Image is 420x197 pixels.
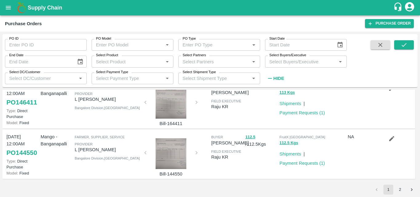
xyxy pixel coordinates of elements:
[75,156,140,160] span: Bangalore Division , [GEOGRAPHIC_DATA]
[279,152,301,156] a: Shipments
[245,134,256,141] button: 112.5
[279,140,298,147] button: 112.5 Kgs
[5,56,72,67] input: End Date
[211,89,249,96] p: [PERSON_NAME]
[77,74,85,82] button: Open
[279,101,301,106] a: Shipments
[93,57,161,65] input: Select Product
[371,185,418,195] nav: pagination navigation
[6,120,38,126] p: Fixed
[334,39,346,51] button: Choose date
[5,39,87,51] input: Enter PO ID
[6,170,38,176] p: Fixed
[6,133,38,147] p: [DATE] 12:00AM
[93,74,153,82] input: Select Payment Type
[211,135,223,139] span: buyer
[245,133,277,148] p: / 112.5 Kgs
[180,74,248,82] input: Select Shipment Type
[6,158,38,170] p: Direct Purchase
[6,171,18,175] span: Model:
[7,74,75,82] input: Select DC/Customer
[301,148,305,157] div: |
[301,98,305,107] div: |
[180,57,248,65] input: Select Partners
[383,185,393,195] button: page 1
[75,85,125,95] span: Farmer, Supplier, Service Provider
[273,76,284,81] strong: Hide
[211,103,243,110] p: Raju KR
[211,140,249,146] p: [PERSON_NAME]
[6,108,38,120] p: Direct Purchase
[9,53,23,58] label: End Date
[183,70,216,75] label: Select Shipment Type
[180,41,240,49] input: Enter PO Type
[96,70,128,75] label: Select Payment Type
[75,106,140,110] span: Bangalore Division , [GEOGRAPHIC_DATA]
[6,83,38,97] p: [DATE] 12:00AM
[393,2,404,13] div: customer-support
[211,154,243,160] p: Raju KR
[183,53,206,58] label: Select Partners
[279,135,325,139] span: FruitX [GEOGRAPHIC_DATA]
[265,73,286,84] button: Hide
[15,2,28,14] img: logo
[96,36,111,41] label: PO Model
[75,146,141,153] p: L [PERSON_NAME]
[265,39,332,51] input: Start Date
[279,110,325,115] a: Payment Requests (1)
[395,185,405,195] button: Go to page 2
[6,159,16,164] span: Type:
[93,41,153,49] input: Enter PO Model
[6,120,18,125] span: Model:
[250,74,258,82] button: Open
[163,74,171,82] button: Open
[163,41,171,49] button: Open
[41,133,72,147] p: Mango - Banganapalli
[5,20,42,28] div: Purchase Orders
[75,96,141,103] p: L [PERSON_NAME]
[9,70,40,75] label: Select DC/Customer
[75,135,125,146] span: Farmer, Supplier, Service Provider
[267,57,335,65] input: Select Buyers/Executive
[279,89,295,96] button: 113 Kgs
[28,3,393,12] a: Supply Chain
[407,185,417,195] button: Go to next page
[28,5,62,11] b: Supply Chain
[269,36,285,41] label: Start Date
[6,147,37,158] a: PO144550
[365,19,414,28] a: Purchase Order
[96,53,118,58] label: Select Product
[148,120,194,127] p: Bill-164411
[211,150,241,153] span: field executive
[41,83,72,97] p: Mango - Banganapalli
[183,36,196,41] label: PO Type
[74,56,86,68] button: Choose date
[348,133,379,140] p: NA
[6,108,16,113] span: Type:
[269,53,306,58] label: Select Buyers/Executive
[163,58,171,66] button: Open
[6,97,37,108] a: PO146411
[250,58,258,66] button: Open
[404,1,415,14] div: account of current user
[1,1,15,15] button: open drawer
[9,36,18,41] label: PO ID
[336,58,344,66] button: Open
[148,171,194,177] p: Bill-144550
[211,99,241,103] span: field executive
[250,41,258,49] button: Open
[279,161,325,166] a: Payment Requests (1)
